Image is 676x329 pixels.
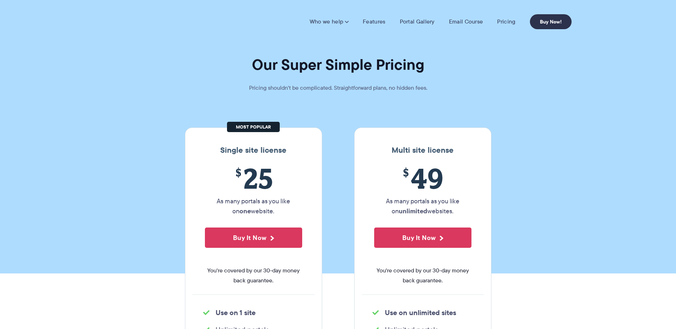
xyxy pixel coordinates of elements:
a: Buy Now! [530,14,572,29]
strong: Use on unlimited sites [385,307,456,318]
a: Who we help [310,18,349,25]
h3: Single site license [192,146,315,155]
p: As many portals as you like on websites. [374,196,471,216]
span: 49 [374,162,471,194]
span: You're covered by our 30-day money back guarantee. [374,266,471,286]
span: 25 [205,162,302,194]
h3: Multi site license [362,146,484,155]
a: Email Course [449,18,483,25]
button: Buy It Now [205,228,302,248]
strong: Use on 1 site [216,307,256,318]
a: Pricing [497,18,515,25]
p: As many portals as you like on website. [205,196,302,216]
a: Features [363,18,385,25]
strong: one [239,206,251,216]
span: You're covered by our 30-day money back guarantee. [205,266,302,286]
p: Pricing shouldn't be complicated. Straightforward plans, no hidden fees. [231,83,445,93]
a: Portal Gallery [400,18,435,25]
button: Buy It Now [374,228,471,248]
strong: unlimited [399,206,427,216]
